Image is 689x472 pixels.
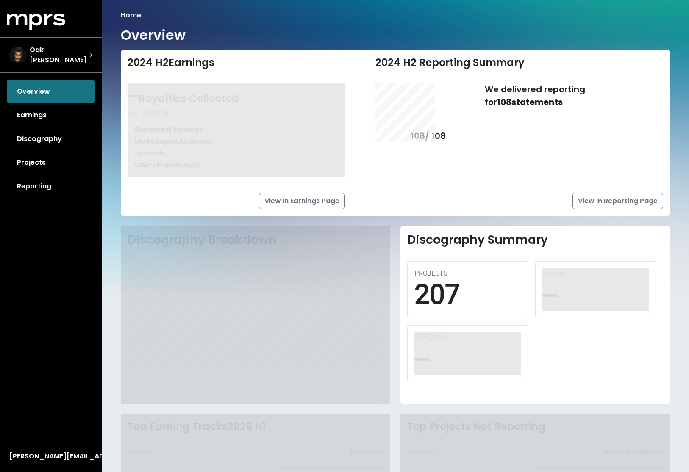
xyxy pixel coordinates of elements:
li: Home [121,10,141,20]
a: View In Earnings Page [259,193,345,209]
a: Earnings [7,103,95,127]
a: Reporting [7,174,95,198]
a: Projects [7,151,95,174]
div: We delivered reporting for [485,83,663,108]
div: 207 [414,279,521,311]
button: [PERSON_NAME][EMAIL_ADDRESS][DOMAIN_NAME] [7,451,95,462]
a: View In Reporting Page [572,193,663,209]
nav: breadcrumb [121,10,670,20]
h2: Discography Summary [407,233,663,247]
div: 2024 H2 Earnings [128,57,345,69]
b: 108 statements [497,96,563,108]
div: [PERSON_NAME][EMAIL_ADDRESS][DOMAIN_NAME] [9,451,92,461]
img: The selected account / producer [9,47,26,63]
div: 2024 H2 Reporting Summary [375,57,663,69]
a: mprs logo [7,17,65,26]
a: Discography [7,127,95,151]
div: PROJECTS [414,268,521,279]
h1: Overview [121,27,186,43]
span: Oak [PERSON_NAME] [30,45,90,65]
